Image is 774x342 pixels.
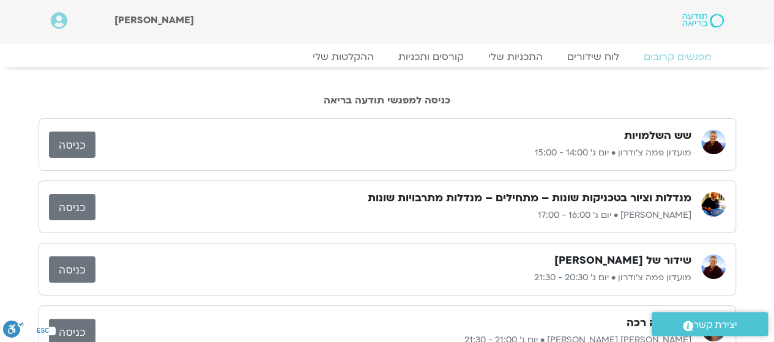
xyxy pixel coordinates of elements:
img: מועדון פמה צ'ודרון [701,130,726,154]
h2: כניסה למפגשי תודעה בריאה [39,95,736,106]
p: [PERSON_NAME] • יום ג׳ 16:00 - 17:00 [95,208,691,223]
a: כניסה [49,132,95,158]
a: מפגשים קרובים [631,51,724,63]
h3: שידור של [PERSON_NAME] [554,253,691,268]
p: מועדון פמה צ'ודרון • יום ג׳ 20:30 - 21:30 [95,270,691,285]
p: מועדון פמה צ'ודרון • יום ג׳ 14:00 - 15:00 [95,146,691,160]
img: מועדון פמה צ'ודרון [701,255,726,279]
a: התכניות שלי [476,51,555,63]
a: קורסים ותכניות [386,51,476,63]
a: לוח שידורים [555,51,631,63]
a: ההקלטות שלי [300,51,386,63]
span: יצירת קשר [693,317,737,333]
span: [PERSON_NAME] [114,13,194,27]
img: איתן קדמי [701,192,726,217]
nav: Menu [51,51,724,63]
a: יצירת קשר [652,312,768,336]
a: כניסה [49,194,95,220]
a: כניסה [49,256,95,283]
h3: מנדלות וציור בטכניקות שונות – מתחילים – מנדלות מתרבויות שונות [368,191,691,206]
h3: מדיטציה רכה [627,316,691,330]
h3: שש השלמויות [624,128,691,143]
